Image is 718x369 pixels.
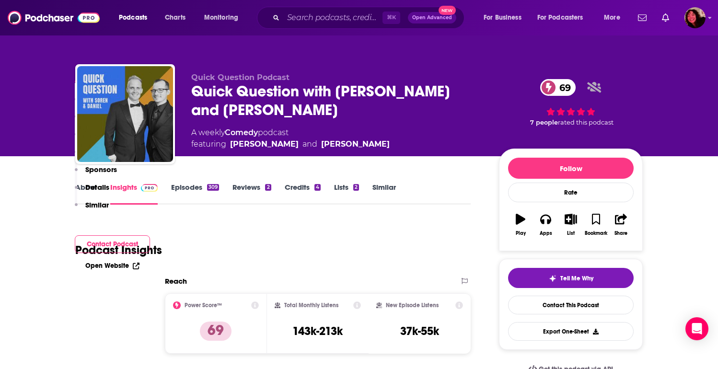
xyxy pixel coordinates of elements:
span: Quick Question Podcast [191,73,290,82]
span: Tell Me Why [560,275,593,282]
button: Export One-Sheet [508,322,634,341]
a: 69 [540,79,576,96]
a: Lists2 [334,183,359,205]
span: New [439,6,456,15]
button: open menu [597,10,632,25]
button: open menu [477,10,533,25]
span: Open Advanced [412,15,452,20]
h2: Reach [165,277,187,286]
span: 69 [550,79,576,96]
button: Apps [533,208,558,242]
span: Charts [165,11,185,24]
div: 69 7 peoplerated this podcast [499,73,643,133]
button: Contact Podcast [75,235,150,253]
button: Open AdvancedNew [408,12,456,23]
h2: Power Score™ [185,302,222,309]
a: Credits4 [285,183,321,205]
span: featuring [191,138,390,150]
h2: Total Monthly Listens [284,302,338,309]
img: User Profile [684,7,706,28]
p: 69 [200,322,232,341]
div: 2 [353,184,359,191]
button: Show profile menu [684,7,706,28]
button: Share [609,208,634,242]
button: Details [75,183,109,200]
div: Open Intercom Messenger [685,317,708,340]
div: A weekly podcast [191,127,390,150]
span: More [604,11,620,24]
div: Apps [540,231,552,236]
div: Search podcasts, credits, & more... [266,7,474,29]
button: Play [508,208,533,242]
a: Show notifications dropdown [658,10,673,26]
p: Details [85,183,109,192]
input: Search podcasts, credits, & more... [283,10,382,25]
a: Contact This Podcast [508,296,634,314]
h3: 143k-213k [292,324,343,338]
button: Follow [508,158,634,179]
span: For Business [484,11,521,24]
div: List [567,231,575,236]
a: Open Website [85,262,139,270]
img: tell me why sparkle [549,275,556,282]
div: Bookmark [585,231,607,236]
img: Quick Question with Soren and Daniel [77,66,173,162]
span: Logged in as Kathryn-Musilek [684,7,706,28]
div: Share [614,231,627,236]
button: open menu [112,10,160,25]
span: Monitoring [204,11,238,24]
span: and [302,138,317,150]
button: tell me why sparkleTell Me Why [508,268,634,288]
a: Comedy [225,128,258,137]
div: Rate [508,183,634,202]
div: Play [516,231,526,236]
h2: New Episode Listens [386,302,439,309]
a: Soren Bowie [230,138,299,150]
span: rated this podcast [558,119,614,126]
button: open menu [531,10,597,25]
div: 309 [207,184,219,191]
button: List [558,208,583,242]
p: Similar [85,200,109,209]
div: 2 [265,184,271,191]
a: Charts [159,10,191,25]
a: Episodes309 [171,183,219,205]
span: ⌘ K [382,12,400,24]
span: Podcasts [119,11,147,24]
a: Similar [372,183,396,205]
a: Daniel O'Brien [321,138,390,150]
a: Show notifications dropdown [634,10,650,26]
button: open menu [197,10,251,25]
button: Bookmark [583,208,608,242]
h3: 37k-55k [400,324,439,338]
button: Similar [75,200,109,218]
a: Reviews2 [232,183,271,205]
img: Podchaser - Follow, Share and Rate Podcasts [8,9,100,27]
div: 4 [314,184,321,191]
span: 7 people [530,119,558,126]
span: For Podcasters [537,11,583,24]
